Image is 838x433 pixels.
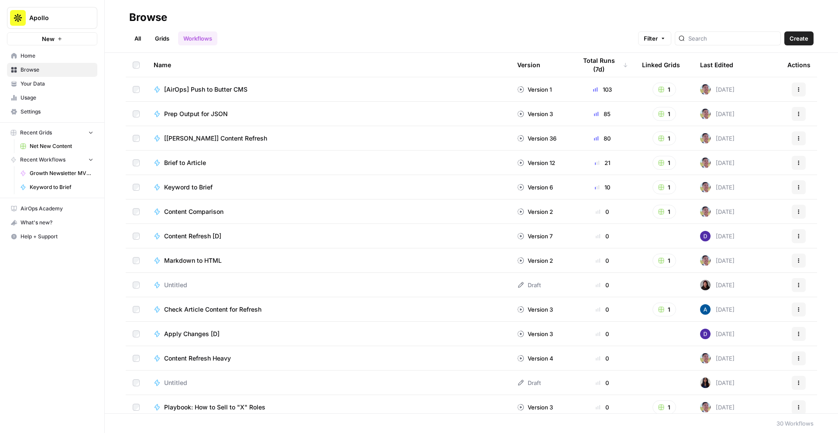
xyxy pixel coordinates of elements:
[577,281,628,289] div: 0
[517,305,553,314] div: Version 3
[21,66,93,74] span: Browse
[517,53,540,77] div: Version
[164,183,213,192] span: Keyword to Brief
[577,134,628,143] div: 80
[517,232,553,241] div: Version 7
[577,232,628,241] div: 0
[577,403,628,412] div: 0
[7,216,97,230] button: What's new?
[154,403,503,412] a: Playbook: How to Sell to "X" Roles
[653,131,676,145] button: 1
[129,10,167,24] div: Browse
[784,31,814,45] button: Create
[164,158,206,167] span: Brief to Article
[164,403,265,412] span: Playbook: How to Sell to "X" Roles
[700,182,711,192] img: 99f2gcj60tl1tjps57nny4cf0tt1
[154,354,503,363] a: Content Refresh Heavy
[700,402,711,412] img: 99f2gcj60tl1tjps57nny4cf0tt1
[653,400,676,414] button: 1
[577,53,628,77] div: Total Runs (7d)
[164,110,228,118] span: Prep Output for JSON
[20,156,65,164] span: Recent Workflows
[150,31,175,45] a: Grids
[700,255,711,266] img: 99f2gcj60tl1tjps57nny4cf0tt1
[154,330,503,338] a: Apply Changes [D]
[700,255,735,266] div: [DATE]
[7,202,97,216] a: AirOps Academy
[129,31,146,45] a: All
[21,52,93,60] span: Home
[10,10,26,26] img: Apollo Logo
[517,256,553,265] div: Version 2
[517,403,553,412] div: Version 3
[517,354,553,363] div: Version 4
[517,207,553,216] div: Version 2
[7,230,97,244] button: Help + Support
[638,31,671,45] button: Filter
[154,281,503,289] a: Untitled
[154,53,503,77] div: Name
[7,77,97,91] a: Your Data
[164,85,247,94] span: [AirOps] Push to Butter CMS
[700,231,735,241] div: [DATE]
[577,85,628,94] div: 103
[577,354,628,363] div: 0
[700,304,735,315] div: [DATE]
[700,329,735,339] div: [DATE]
[178,31,217,45] a: Workflows
[21,94,93,102] span: Usage
[700,182,735,192] div: [DATE]
[154,305,503,314] a: Check Article Content for Refresh
[790,34,808,43] span: Create
[16,180,97,194] a: Keyword to Brief
[700,158,711,168] img: 99f2gcj60tl1tjps57nny4cf0tt1
[517,183,553,192] div: Version 6
[653,156,676,170] button: 1
[16,166,97,180] a: Growth Newsletter MVP 1.1
[577,330,628,338] div: 0
[642,53,680,77] div: Linked Grids
[42,34,55,43] span: New
[154,207,503,216] a: Content Comparison
[164,232,221,241] span: Content Refresh [D]
[164,134,267,143] span: [[PERSON_NAME]] Content Refresh
[700,304,711,315] img: he81ibor8lsei4p3qvg4ugbvimgp
[688,34,777,43] input: Search
[517,110,553,118] div: Version 3
[7,32,97,45] button: New
[154,85,503,94] a: [AirOps] Push to Butter CMS
[30,142,93,150] span: Net New Content
[7,7,97,29] button: Workspace: Apollo
[700,378,711,388] img: rox323kbkgutb4wcij4krxobkpon
[154,158,503,167] a: Brief to Article
[7,153,97,166] button: Recent Workflows
[577,158,628,167] div: 21
[653,254,676,268] button: 1
[21,108,93,116] span: Settings
[700,353,735,364] div: [DATE]
[700,158,735,168] div: [DATE]
[21,80,93,88] span: Your Data
[164,256,222,265] span: Markdown to HTML
[517,85,552,94] div: Version 1
[7,126,97,139] button: Recent Grids
[700,329,711,339] img: 6clbhjv5t98vtpq4yyt91utag0vy
[154,378,503,387] a: Untitled
[700,231,711,241] img: 6clbhjv5t98vtpq4yyt91utag0vy
[517,134,556,143] div: Version 36
[164,378,187,387] span: Untitled
[154,256,503,265] a: Markdown to HTML
[30,169,93,177] span: Growth Newsletter MVP 1.1
[653,302,676,316] button: 1
[29,14,82,22] span: Apollo
[164,330,220,338] span: Apply Changes [D]
[700,133,711,144] img: 99f2gcj60tl1tjps57nny4cf0tt1
[776,419,814,428] div: 30 Workflows
[7,105,97,119] a: Settings
[164,305,261,314] span: Check Article Content for Refresh
[7,91,97,105] a: Usage
[517,378,541,387] div: Draft
[577,183,628,192] div: 10
[7,216,97,229] div: What's new?
[700,109,711,119] img: 99f2gcj60tl1tjps57nny4cf0tt1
